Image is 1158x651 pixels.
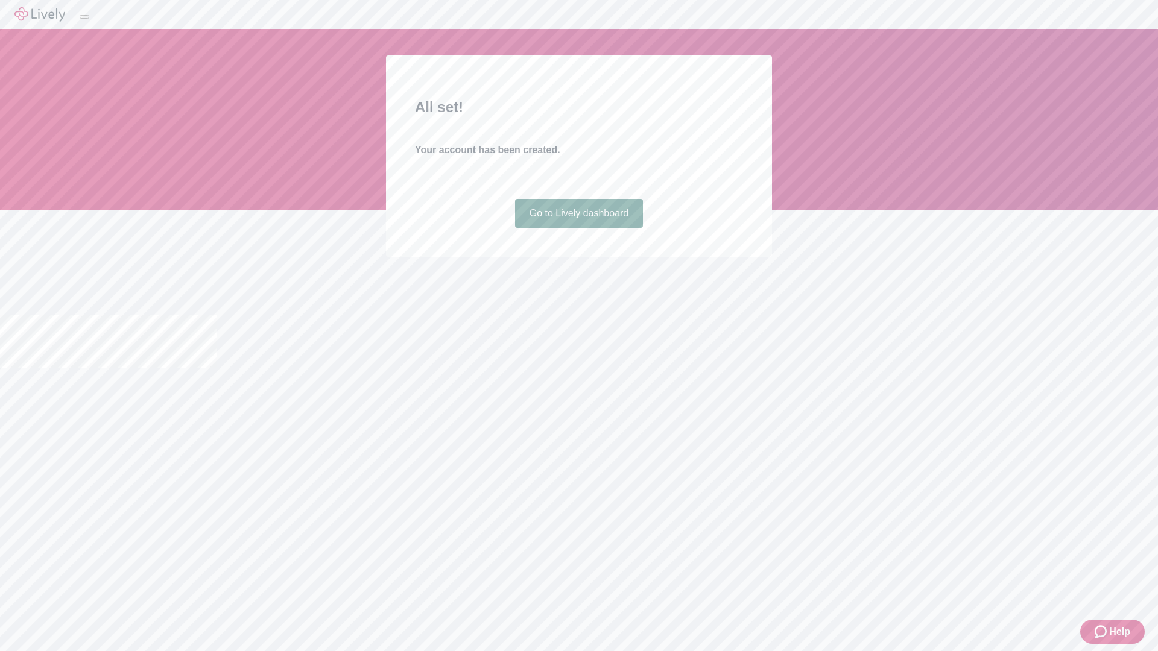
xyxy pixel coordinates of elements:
[415,96,743,118] h2: All set!
[515,199,644,228] a: Go to Lively dashboard
[1095,624,1109,639] svg: Zendesk support icon
[415,143,743,157] h4: Your account has been created.
[1080,620,1145,644] button: Zendesk support iconHelp
[80,15,89,19] button: Log out
[1109,624,1130,639] span: Help
[14,7,65,22] img: Lively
